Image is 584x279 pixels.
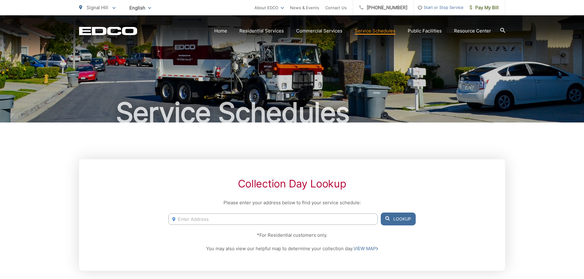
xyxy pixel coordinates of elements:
a: Resource Center [454,27,491,35]
a: Residential Services [239,27,284,35]
button: Lookup [381,213,416,225]
a: EDCD logo. Return to the homepage. [79,27,137,35]
h1: Service Schedules [79,97,505,128]
p: *For Residential customers only. [168,232,415,239]
a: Service Schedules [355,27,395,35]
p: You may also view our helpful map to determine your collection day. [168,245,415,252]
span: Pay My Bill [470,4,499,11]
span: English [125,2,156,13]
a: About EDCO [254,4,284,11]
a: Contact Us [325,4,347,11]
a: News & Events [290,4,319,11]
a: Public Facilities [408,27,442,35]
input: Enter Address [168,213,377,225]
a: VIEW MAP [353,245,378,252]
a: Home [214,27,227,35]
a: Commercial Services [296,27,342,35]
h2: Collection Day Lookup [168,178,415,190]
span: Signal Hill [86,5,108,10]
p: Please enter your address below to find your service schedule: [168,199,415,206]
